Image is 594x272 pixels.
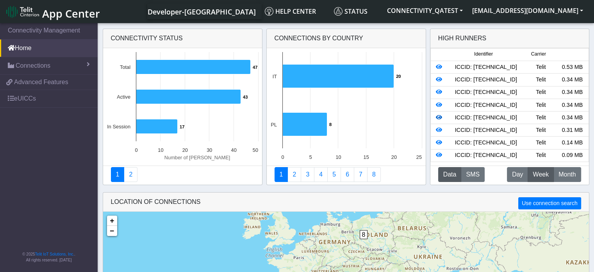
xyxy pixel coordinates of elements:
span: 8 [360,230,368,239]
button: [EMAIL_ADDRESS][DOMAIN_NAME] [467,4,588,18]
div: ICCID: [TECHNICAL_ID] [447,76,525,84]
div: Connections By Country [267,29,426,48]
div: ICCID: [TECHNICAL_ID] [447,101,525,110]
nav: Summary paging [111,167,254,182]
text: 47 [253,65,257,70]
button: Week [528,167,554,182]
a: App Center [6,3,99,20]
a: Connections By Country [275,167,288,182]
a: Usage by Carrier [327,167,341,182]
a: Usage per Country [301,167,314,182]
text: 50 [252,147,258,153]
text: 8 [329,122,332,127]
div: 0.34 MB [557,101,588,110]
div: Telit [525,88,557,97]
a: Carrier [287,167,301,182]
div: Telit [525,139,557,147]
div: ICCID: [TECHNICAL_ID] [447,126,525,135]
text: 25 [416,154,421,160]
a: Status [331,4,382,19]
text: Active [117,94,130,100]
button: CONNECTIVITY_QATEST [382,4,467,18]
text: 10 [158,147,163,153]
span: Month [558,170,576,179]
text: 10 [335,154,341,160]
span: Carrier [531,50,546,58]
text: In Session [107,124,130,130]
a: Connections By Carrier [314,167,328,182]
div: Telit [525,63,557,72]
a: Zoom in [107,216,117,226]
a: Telit IoT Solutions, Inc. [35,252,74,256]
text: IT [272,74,277,79]
text: 30 [207,147,212,153]
text: PL [271,122,277,128]
text: 20 [391,154,396,160]
span: Connections [16,61,50,70]
div: LOCATION OF CONNECTIONS [103,193,589,212]
span: Status [334,7,367,16]
div: ICCID: [TECHNICAL_ID] [447,113,525,122]
span: Developer-[GEOGRAPHIC_DATA] [148,7,256,16]
div: 0.34 MB [557,88,588,97]
div: 0.09 MB [557,151,588,160]
img: status.svg [334,7,342,16]
text: Number of [PERSON_NAME] [164,155,230,160]
div: 0.31 MB [557,126,588,135]
button: Use connection search [518,197,581,209]
span: Identifier [474,50,493,58]
span: App Center [42,6,100,21]
nav: Summary paging [275,167,418,182]
span: Day [512,170,523,179]
button: Day [507,167,528,182]
span: Help center [265,7,316,16]
span: Week [533,170,549,179]
div: ICCID: [TECHNICAL_ID] [447,151,525,160]
a: 14 Days Trend [341,167,354,182]
a: Zero Session [354,167,367,182]
text: 15 [363,154,369,160]
div: 0.34 MB [557,76,588,84]
img: knowledge.svg [265,7,273,16]
button: Month [553,167,581,182]
div: Telit [525,126,557,135]
text: 43 [243,95,248,99]
a: Help center [262,4,331,19]
div: 0.34 MB [557,113,588,122]
div: ICCID: [TECHNICAL_ID] [447,88,525,97]
div: Connectivity status [103,29,262,48]
img: logo-telit-cinterion-gw-new.png [6,5,39,18]
text: Total [120,64,130,70]
button: SMS [461,167,485,182]
text: 20 [182,147,187,153]
a: Connectivity status [111,167,125,182]
span: Advanced Features [14,77,68,87]
div: 0.53 MB [557,63,588,72]
div: 0.14 MB [557,139,588,147]
text: 0 [135,147,137,153]
a: Deployment status [124,167,137,182]
button: Data [438,167,462,182]
a: Not Connected for 30 days [367,167,381,182]
text: 17 [180,124,184,129]
text: 5 [309,154,312,160]
div: Telit [525,76,557,84]
div: Telit [525,151,557,160]
text: 40 [231,147,236,153]
text: 20 [396,74,401,79]
div: High Runners [438,34,487,43]
div: Telit [525,113,557,122]
div: ICCID: [TECHNICAL_ID] [447,139,525,147]
a: Your current platform instance [147,4,255,19]
a: Zoom out [107,226,117,236]
text: 0 [281,154,284,160]
div: ICCID: [TECHNICAL_ID] [447,63,525,72]
div: Telit [525,101,557,110]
